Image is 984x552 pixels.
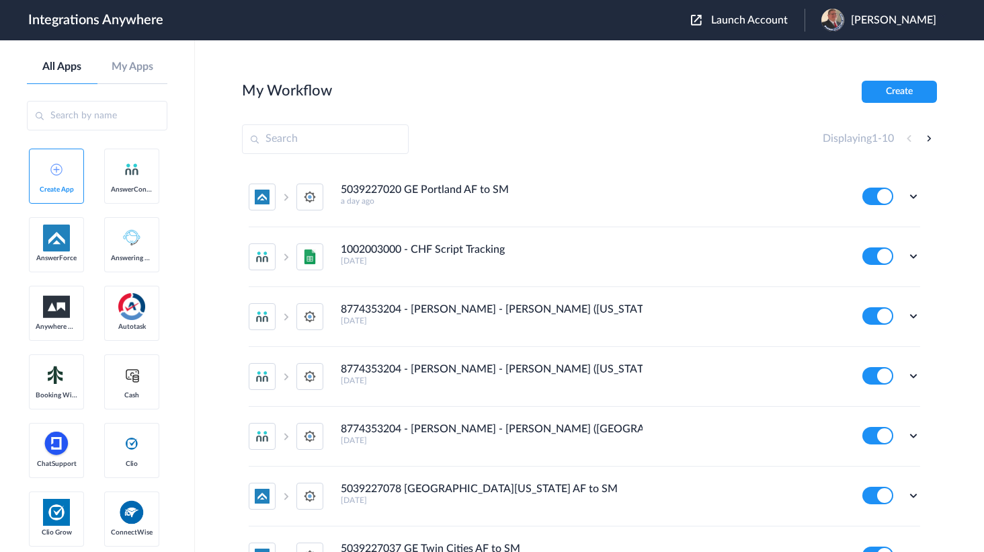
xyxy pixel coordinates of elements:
[43,499,70,526] img: Clio.jpg
[882,133,894,144] span: 10
[691,14,805,27] button: Launch Account
[43,225,70,251] img: af-app-logo.svg
[36,186,77,194] span: Create App
[124,367,140,383] img: cash-logo.svg
[341,496,844,505] h5: [DATE]
[111,254,153,262] span: Answering Service
[50,163,63,175] img: add-icon.svg
[111,186,153,194] span: AnswerConnect
[124,436,140,452] img: clio-logo.svg
[872,133,878,144] span: 1
[43,430,70,457] img: chatsupport-icon.svg
[43,363,70,387] img: Setmore_Logo.svg
[341,363,643,376] h4: 8774353204 - [PERSON_NAME] - [PERSON_NAME] ([US_STATE])
[341,423,643,436] h4: 8774353204 - [PERSON_NAME] - [PERSON_NAME] ([GEOGRAPHIC_DATA] - [GEOGRAPHIC_DATA])
[341,196,844,206] h5: a day ago
[111,460,153,468] span: Clio
[36,460,77,468] span: ChatSupport
[341,376,844,385] h5: [DATE]
[43,296,70,318] img: aww.png
[36,528,77,537] span: Clio Grow
[118,225,145,251] img: Answering_service.png
[862,81,937,103] button: Create
[27,61,97,73] a: All Apps
[111,323,153,331] span: Autotask
[823,132,894,145] h4: Displaying -
[341,243,505,256] h4: 1002003000 - CHF Script Tracking
[341,184,509,196] h4: 5039227020 GE Portland AF to SM
[341,256,844,266] h5: [DATE]
[341,436,844,445] h5: [DATE]
[711,15,788,26] span: Launch Account
[97,61,168,73] a: My Apps
[341,303,643,316] h4: 8774353204 - [PERSON_NAME] - [PERSON_NAME] ([US_STATE])
[341,483,618,496] h4: 5039227078 [GEOGRAPHIC_DATA][US_STATE] AF to SM
[691,15,702,26] img: launch-acct-icon.svg
[118,499,145,525] img: connectwise.png
[36,391,77,399] span: Booking Widget
[36,323,77,331] span: Anywhere Works
[242,124,409,154] input: Search
[111,528,153,537] span: ConnectWise
[36,254,77,262] span: AnswerForce
[28,12,163,28] h1: Integrations Anywhere
[341,316,844,325] h5: [DATE]
[111,391,153,399] span: Cash
[118,293,145,320] img: autotask.png
[851,14,936,27] span: [PERSON_NAME]
[124,161,140,178] img: answerconnect-logo.svg
[242,82,332,100] h2: My Workflow
[821,9,844,32] img: jason-pledge-people.PNG
[27,101,167,130] input: Search by name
